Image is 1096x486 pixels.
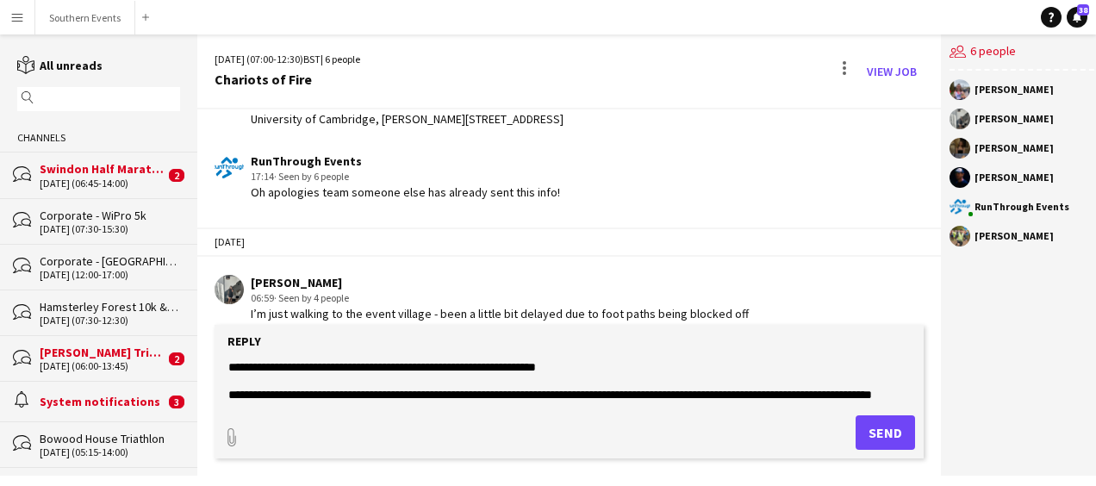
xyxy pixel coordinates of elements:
div: 06:59 [251,290,749,306]
div: [DATE] (05:15-14:00) [40,446,180,458]
div: Corporate - WiPro 5k [40,208,180,223]
a: View Job [860,58,924,85]
span: · Seen by 4 people [274,291,349,304]
span: BST [303,53,321,65]
div: [DATE] (07:30-12:30) [40,315,180,327]
div: [PERSON_NAME] [975,231,1054,241]
span: · Seen by 6 people [274,170,349,183]
div: I’m just walking to the event village - been a little bit delayed due to foot paths being blocked... [251,306,749,321]
div: [DATE] (06:00-13:45) [40,360,165,372]
div: University of Cambridge, [PERSON_NAME][STREET_ADDRESS] [251,111,564,127]
span: · Seen by 6 people [274,97,349,109]
div: RunThrough Events [975,202,1069,212]
a: 38 [1067,7,1087,28]
div: [PERSON_NAME] [975,143,1054,153]
span: 3 [169,396,184,408]
label: Reply [227,333,261,349]
div: [PERSON_NAME] [975,114,1054,124]
div: [PERSON_NAME] Triathlon + Run [40,345,165,360]
div: [PERSON_NAME] [251,275,749,290]
div: 6 people [950,34,1094,71]
div: System notifications [40,394,165,409]
div: Bowood House Triathlon [40,431,180,446]
button: Southern Events [35,1,135,34]
div: RunThrough Events [251,153,560,169]
div: Swindon Half Marathon [40,161,165,177]
span: 38 [1077,4,1089,16]
div: [DATE] [197,227,941,257]
div: [DATE] (07:30-15:30) [40,223,180,235]
div: [PERSON_NAME] [975,84,1054,95]
div: Oh apologies team someone else has already sent this info! [251,184,560,200]
div: Corporate - [GEOGRAPHIC_DATA] Global 5k [40,253,180,269]
div: [DATE] (07:00-12:30) | 6 people [215,52,360,67]
button: Send [856,415,915,450]
div: [PERSON_NAME] [975,172,1054,183]
div: 17:14 [251,169,560,184]
span: 2 [169,352,184,365]
a: All unreads [17,58,103,73]
div: Chariots of Fire [215,72,360,87]
div: [DATE] (12:00-17:00) [40,269,180,281]
span: 2 [169,169,184,182]
div: [DATE] (06:45-14:00) [40,178,165,190]
div: Hamsterley Forest 10k & Half Marathon [40,299,180,315]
